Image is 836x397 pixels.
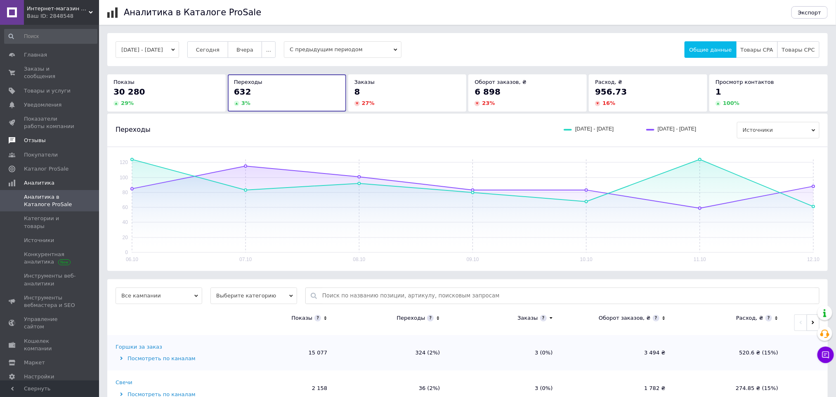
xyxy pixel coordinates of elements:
span: 956.73 [595,87,627,97]
span: Отзывы [24,137,46,144]
text: 20 [123,235,128,240]
span: Инструменты веб-аналитики [24,272,76,287]
text: 12.10 [808,257,820,262]
span: Общие данные [689,47,732,53]
div: Оборот заказов, ₴ [599,314,651,322]
button: Товары CPC [777,41,819,58]
span: Вчера [236,47,253,53]
input: Поиск по названию позиции, артикулу, поисковым запросам [322,288,815,304]
span: Источники [737,122,819,138]
button: Чат с покупателем [817,347,834,363]
span: Источники [24,237,54,244]
div: Посмотреть по каналам [116,355,221,362]
button: Экспорт [791,6,828,19]
span: Выберите категорию [210,288,297,304]
span: Маркет [24,359,45,366]
span: С предыдущим периодом [284,41,401,58]
text: 10.10 [580,257,593,262]
span: Все кампании [116,288,202,304]
span: Экспорт [798,10,821,16]
span: 6 898 [475,87,501,97]
text: 09.10 [467,257,479,262]
span: Инструменты вебмастера и SEO [24,294,76,309]
span: Расход, ₴ [595,79,622,85]
td: 520.6 ₴ (15%) [674,335,786,371]
span: Оборот заказов, ₴ [475,79,527,85]
div: Заказы [517,314,538,322]
td: 3 494 ₴ [561,335,674,371]
span: Просмотр контактов [716,79,774,85]
span: 100 % [723,100,739,106]
button: ... [262,41,276,58]
button: Общие данные [685,41,736,58]
div: Свечи [116,379,132,386]
div: Горшки за заказ [116,343,162,351]
text: 11.10 [694,257,706,262]
div: Расход, ₴ [736,314,763,322]
span: 29 % [121,100,134,106]
span: Уведомления [24,101,61,109]
div: Ваш ID: 2848548 [27,12,99,20]
span: Сегодня [196,47,220,53]
span: 3 % [241,100,250,106]
span: Товары CPC [782,47,815,53]
span: Переходы [116,125,151,134]
span: 23 % [482,100,495,106]
td: 324 (2%) [335,335,448,371]
text: 0 [125,250,128,255]
span: Товары и услуги [24,87,71,95]
text: 08.10 [353,257,365,262]
span: 30 280 [113,87,145,97]
text: 120 [120,159,128,165]
span: 8 [354,87,360,97]
span: Главная [24,51,47,59]
span: ... [266,47,271,53]
h1: Аналитика в Каталоге ProSale [124,7,261,17]
span: Покупатели [24,151,58,159]
text: 07.10 [239,257,252,262]
span: Кошелек компании [24,338,76,352]
span: Аналитика [24,179,54,187]
span: 1 [716,87,721,97]
span: Управление сайтом [24,316,76,330]
span: 632 [234,87,251,97]
div: Показы [291,314,312,322]
button: Товары CPA [736,41,778,58]
span: Товары CPA [741,47,773,53]
td: 15 077 [223,335,335,371]
span: Переходы [234,79,262,85]
button: Сегодня [187,41,228,58]
text: 40 [123,219,128,225]
span: Показы [113,79,135,85]
span: Показатели работы компании [24,115,76,130]
input: Поиск [4,29,97,44]
span: Интернет-магазин House-Soft [27,5,89,12]
td: 3 (0%) [448,335,561,371]
div: Переходы [397,314,425,322]
button: [DATE] - [DATE] [116,41,179,58]
text: 100 [120,175,128,181]
button: Вчера [228,41,262,58]
text: 06.10 [126,257,138,262]
text: 80 [123,190,128,195]
span: Заказы [354,79,375,85]
span: Конкурентная аналитика [24,251,76,266]
span: Аналитика в Каталоге ProSale [24,193,76,208]
span: Каталог ProSale [24,165,68,173]
span: Настройки [24,373,54,380]
span: Категории и товары [24,215,76,230]
span: 27 % [362,100,375,106]
span: Заказы и сообщения [24,65,76,80]
span: 16 % [602,100,615,106]
text: 60 [123,204,128,210]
